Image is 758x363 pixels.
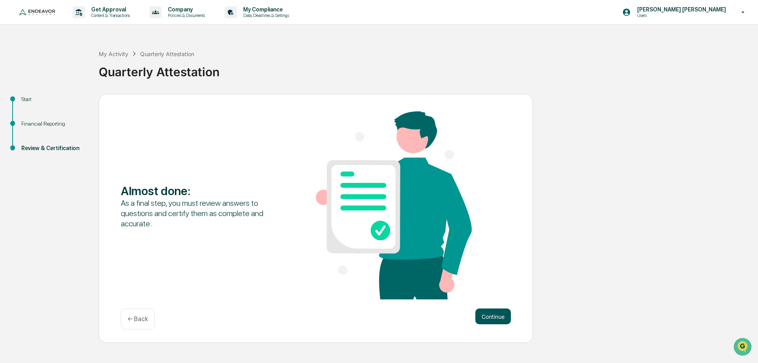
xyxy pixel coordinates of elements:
button: Continue [475,308,511,324]
p: Company [161,6,209,13]
button: Start new chat [134,63,144,72]
div: We're available if you need us! [27,68,100,75]
iframe: Open customer support [733,337,754,358]
div: Almost done : [121,184,277,198]
div: As a final step, you must review answers to questions and certify them as complete and accurate. [121,198,277,229]
div: Quarterly Attestation [140,51,194,57]
span: Pylon [79,134,96,140]
div: Financial Reporting [21,120,86,128]
div: Review & Certification [21,144,86,152]
p: Data, Deadlines & Settings [237,13,293,18]
p: [PERSON_NAME] [PERSON_NAME] [631,6,730,13]
div: Quarterly Attestation [99,58,754,79]
a: 🖐️Preclearance [5,96,54,111]
a: 🗄️Attestations [54,96,101,111]
p: Policies & Documents [161,13,209,18]
p: Get Approval [85,6,134,13]
img: logo [19,9,57,16]
span: Attestations [65,100,98,107]
div: 🔎 [8,115,14,122]
span: Data Lookup [16,115,50,122]
p: ← Back [128,315,148,323]
p: Users [631,13,708,18]
div: Start [21,95,86,103]
p: How can we help? [8,17,144,29]
p: Content & Transactions [85,13,134,18]
span: Preclearance [16,100,51,107]
a: Powered byPylon [56,134,96,140]
img: Almost done [316,111,472,299]
div: Start new chat [27,60,129,68]
div: My Activity [99,51,128,57]
p: My Compliance [237,6,293,13]
div: 🖐️ [8,100,14,107]
div: 🗄️ [57,100,64,107]
img: 1746055101610-c473b297-6a78-478c-a979-82029cc54cd1 [8,60,22,75]
a: 🔎Data Lookup [5,111,53,126]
